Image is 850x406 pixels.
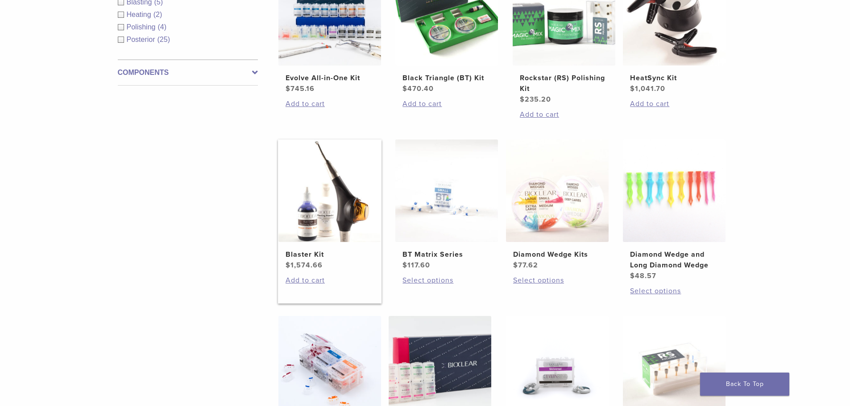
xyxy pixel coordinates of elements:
[278,139,381,242] img: Blaster Kit
[630,84,665,93] bdi: 1,041.70
[153,11,162,18] span: (2)
[402,249,491,260] h2: BT Matrix Series
[402,261,430,270] bdi: 117.60
[513,249,601,260] h2: Diamond Wedge Kits
[286,73,374,83] h2: Evolve All-in-One Kit
[286,84,290,93] span: $
[402,261,407,270] span: $
[286,84,315,93] bdi: 745.16
[520,73,608,94] h2: Rockstar (RS) Polishing Kit
[630,98,718,109] a: Add to cart: “HeatSync Kit”
[286,98,374,109] a: Add to cart: “Evolve All-in-One Kit”
[402,98,491,109] a: Add to cart: “Black Triangle (BT) Kit”
[395,139,498,242] img: BT Matrix Series
[630,271,635,280] span: $
[402,73,491,83] h2: Black Triangle (BT) Kit
[286,261,323,270] bdi: 1,574.66
[402,84,407,93] span: $
[127,23,158,31] span: Polishing
[286,275,374,286] a: Add to cart: “Blaster Kit”
[630,286,718,296] a: Select options for “Diamond Wedge and Long Diamond Wedge”
[506,139,609,242] img: Diamond Wedge Kits
[630,84,635,93] span: $
[630,249,718,271] h2: Diamond Wedge and Long Diamond Wedge
[402,84,434,93] bdi: 470.40
[622,139,726,281] a: Diamond Wedge and Long Diamond WedgeDiamond Wedge and Long Diamond Wedge $48.57
[286,261,290,270] span: $
[118,67,258,78] label: Components
[700,373,789,396] a: Back To Top
[520,95,525,104] span: $
[127,11,153,18] span: Heating
[395,139,499,271] a: BT Matrix SeriesBT Matrix Series $117.60
[513,261,538,270] bdi: 77.62
[127,36,158,43] span: Posterior
[158,23,166,31] span: (4)
[278,139,382,271] a: Blaster KitBlaster Kit $1,574.66
[520,95,551,104] bdi: 235.20
[513,275,601,286] a: Select options for “Diamond Wedge Kits”
[286,249,374,260] h2: Blaster Kit
[623,139,726,242] img: Diamond Wedge and Long Diamond Wedge
[513,261,518,270] span: $
[630,73,718,83] h2: HeatSync Kit
[402,275,491,286] a: Select options for “BT Matrix Series”
[158,36,170,43] span: (25)
[506,139,610,271] a: Diamond Wedge KitsDiamond Wedge Kits $77.62
[520,109,608,120] a: Add to cart: “Rockstar (RS) Polishing Kit”
[630,271,656,280] bdi: 48.57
